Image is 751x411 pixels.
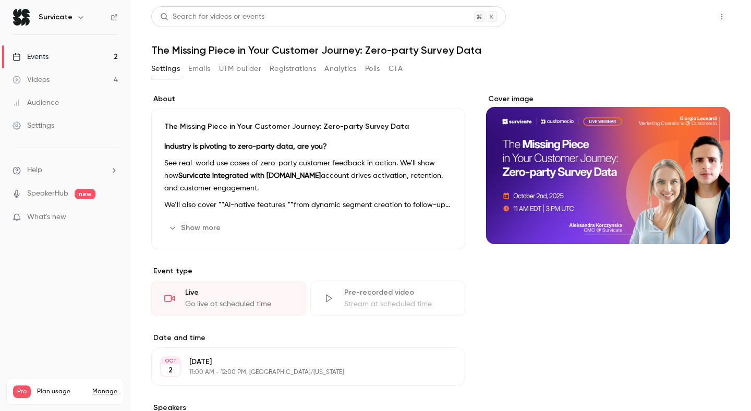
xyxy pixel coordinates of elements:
[160,11,264,22] div: Search for videos or events
[189,368,410,377] p: 11:00 AM - 12:00 PM, [GEOGRAPHIC_DATA]/[US_STATE]
[164,220,227,236] button: Show more
[250,172,321,179] strong: with [DOMAIN_NAME]
[178,172,210,179] strong: Survicate
[151,44,730,56] h1: The Missing Piece in Your Customer Journey: Zero-party Survey Data
[27,212,66,223] span: What's new
[151,281,306,316] div: LiveGo live at scheduled time
[27,188,68,199] a: SpeakerHub
[164,199,452,211] p: We’ll also cover **AI-native features **from dynamic segment creation to follow-up survey questio...
[105,213,118,222] iframe: Noticeable Trigger
[219,61,261,77] button: UTM builder
[13,98,59,108] div: Audience
[185,287,293,298] div: Live
[486,94,730,104] label: Cover image
[486,94,730,244] section: Cover image
[37,388,86,396] span: Plan usage
[164,122,452,132] p: The Missing Piece in Your Customer Journey: Zero-party Survey Data
[344,299,452,309] div: Stream at scheduled time
[151,94,465,104] label: About
[75,189,95,199] span: new
[39,12,72,22] h6: Survicate
[13,75,50,85] div: Videos
[212,172,248,179] strong: integrated
[310,281,465,316] div: Pre-recorded videoStream at scheduled time
[13,165,118,176] li: help-dropdown-opener
[185,299,293,309] div: Go live at scheduled time
[270,61,316,77] button: Registrations
[189,357,410,367] p: [DATE]
[151,266,465,276] p: Event type
[365,61,380,77] button: Polls
[151,61,180,77] button: Settings
[27,165,42,176] span: Help
[164,143,327,150] strong: Industry is pivoting to zero-party data, are you?
[151,333,465,343] label: Date and time
[664,6,705,27] button: Share
[188,61,210,77] button: Emails
[389,61,403,77] button: CTA
[161,357,180,365] div: OCT
[13,385,31,398] span: Pro
[168,365,173,376] p: 2
[13,120,54,131] div: Settings
[13,52,49,62] div: Events
[13,9,30,26] img: Survicate
[324,61,357,77] button: Analytics
[164,157,452,195] p: See real-world use cases of zero-party customer feedback in action. We’ll show how account drives...
[344,287,452,298] div: Pre-recorded video
[92,388,117,396] a: Manage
